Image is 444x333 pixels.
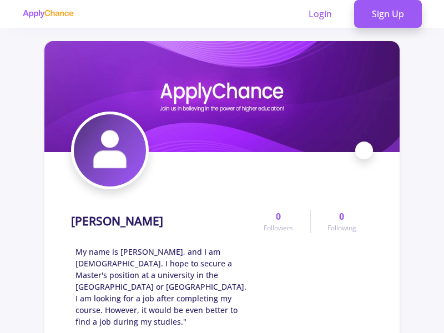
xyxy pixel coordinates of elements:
[247,210,310,233] a: 0Followers
[71,214,163,228] h1: [PERSON_NAME]
[74,114,146,186] img: SoheiL Shariatiavatar
[22,9,74,18] img: applychance logo text only
[310,210,373,233] a: 0Following
[339,210,344,223] span: 0
[264,223,293,233] span: Followers
[276,210,281,223] span: 0
[75,246,247,327] span: My name is [PERSON_NAME], and I am [DEMOGRAPHIC_DATA]. I hope to secure a Master's position at a ...
[327,223,356,233] span: Following
[44,41,400,152] img: SoheiL Shariaticover image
